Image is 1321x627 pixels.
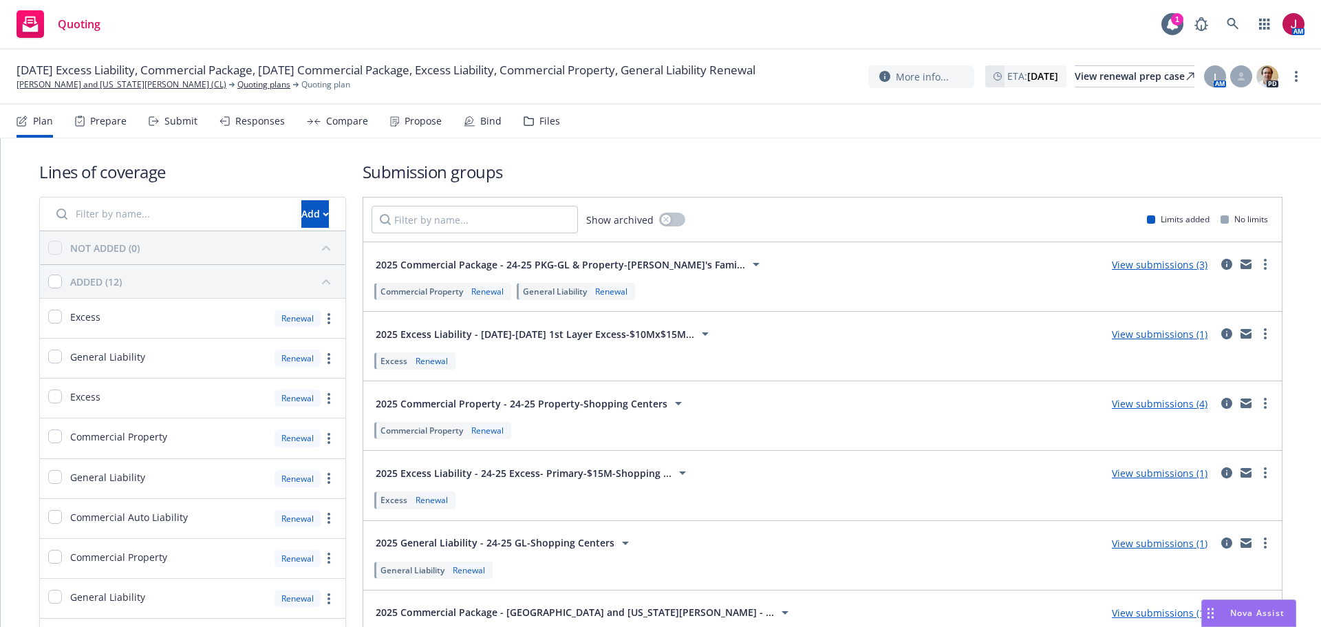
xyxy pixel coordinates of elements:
[1257,256,1274,273] a: more
[321,310,337,327] a: more
[480,116,502,127] div: Bind
[90,116,127,127] div: Prepare
[1257,326,1274,342] a: more
[372,529,638,557] button: 2025 General Liability - 24-25 GL-Shopping Centers
[70,275,122,289] div: ADDED (12)
[70,237,337,259] button: NOT ADDED (0)
[1251,10,1278,38] a: Switch app
[275,429,321,447] div: Renewal
[70,590,145,604] span: General Liability
[1288,68,1304,85] a: more
[321,390,337,407] a: more
[868,65,974,88] button: More info...
[380,564,444,576] span: General Liability
[1257,535,1274,551] a: more
[372,320,718,348] button: 2025 Excess Liability - [DATE]-[DATE] 1st Layer Excess-$10Mx$15M...
[1257,395,1274,412] a: more
[275,390,321,407] div: Renewal
[372,206,578,233] input: Filter by name...
[372,599,797,626] button: 2025 Commercial Package - [GEOGRAPHIC_DATA] and [US_STATE][PERSON_NAME] - ...
[376,535,614,550] span: 2025 General Liability - 24-25 GL-Shopping Centers
[70,270,337,293] button: ADDED (12)
[380,494,407,506] span: Excess
[1218,465,1235,481] a: circleInformation
[301,200,329,228] button: Add
[1112,258,1207,271] a: View submissions (3)
[33,116,53,127] div: Plan
[1238,535,1254,551] a: mail
[301,78,350,91] span: Quoting plan
[11,5,106,43] a: Quoting
[321,550,337,566] a: more
[164,116,197,127] div: Submit
[372,390,691,417] button: 2025 Commercial Property - 24-25 Property-Shopping Centers
[275,350,321,367] div: Renewal
[1219,10,1247,38] a: Search
[413,494,451,506] div: Renewal
[1214,70,1216,84] span: J
[1201,599,1296,627] button: Nova Assist
[586,213,654,227] span: Show archived
[363,160,1282,183] h1: Submission groups
[275,310,321,327] div: Renewal
[1112,328,1207,341] a: View submissions (1)
[1147,213,1210,225] div: Limits added
[413,355,451,367] div: Renewal
[1075,65,1194,87] a: View renewal prep case
[1230,607,1285,619] span: Nova Assist
[301,201,329,227] div: Add
[376,327,694,341] span: 2025 Excess Liability - [DATE]-[DATE] 1st Layer Excess-$10Mx$15M...
[275,470,321,487] div: Renewal
[70,310,100,324] span: Excess
[376,605,774,619] span: 2025 Commercial Package - [GEOGRAPHIC_DATA] and [US_STATE][PERSON_NAME] - ...
[70,510,188,524] span: Commercial Auto Liability
[1238,326,1254,342] a: mail
[235,116,285,127] div: Responses
[539,116,560,127] div: Files
[380,355,407,367] span: Excess
[469,286,506,297] div: Renewal
[70,390,100,404] span: Excess
[70,429,167,444] span: Commercial Property
[1238,256,1254,273] a: mail
[592,286,630,297] div: Renewal
[58,19,100,30] span: Quoting
[1027,70,1058,83] strong: [DATE]
[1075,66,1194,87] div: View renewal prep case
[1257,465,1274,481] a: more
[1238,465,1254,481] a: mail
[321,350,337,367] a: more
[1218,256,1235,273] a: circleInformation
[1171,13,1183,25] div: 1
[376,396,667,411] span: 2025 Commercial Property - 24-25 Property-Shopping Centers
[1256,65,1278,87] img: photo
[70,550,167,564] span: Commercial Property
[275,510,321,527] div: Renewal
[321,470,337,487] a: more
[376,466,672,480] span: 2025 Excess Liability - 24-25 Excess- Primary-$15M-Shopping ...
[1218,326,1235,342] a: circleInformation
[372,459,695,487] button: 2025 Excess Liability - 24-25 Excess- Primary-$15M-Shopping ...
[1007,69,1058,83] span: ETA :
[450,564,488,576] div: Renewal
[17,62,755,78] span: [DATE] Excess Liability, Commercial Package, [DATE] Commercial Package, Excess Liability, Commerc...
[326,116,368,127] div: Compare
[376,257,745,272] span: 2025 Commercial Package - 24-25 PKG-GL & Property-[PERSON_NAME]'s Fami...
[372,251,769,278] button: 2025 Commercial Package - 24-25 PKG-GL & Property-[PERSON_NAME]'s Fami...
[1188,10,1215,38] a: Report a Bug
[896,70,949,84] span: More info...
[380,286,463,297] span: Commercial Property
[321,510,337,527] a: more
[1282,13,1304,35] img: photo
[1112,467,1207,480] a: View submissions (1)
[1112,606,1207,619] a: View submissions (1)
[1218,395,1235,412] a: circleInformation
[48,200,293,228] input: Filter by name...
[70,241,140,255] div: NOT ADDED (0)
[1221,213,1268,225] div: No limits
[380,425,463,436] span: Commercial Property
[1202,600,1219,626] div: Drag to move
[1112,397,1207,410] a: View submissions (4)
[1218,535,1235,551] a: circleInformation
[321,430,337,447] a: more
